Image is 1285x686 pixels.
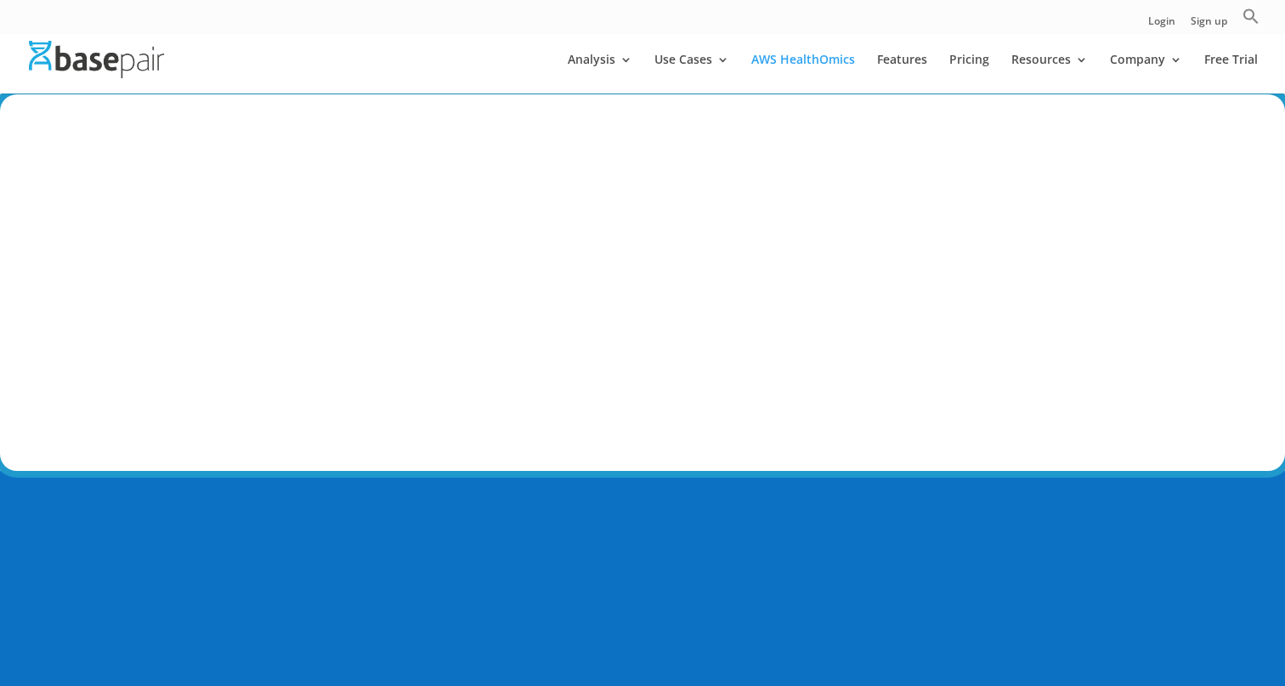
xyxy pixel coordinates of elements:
a: Search Icon Link [1243,8,1260,34]
a: Use Cases [654,54,729,94]
a: Sign up [1191,16,1227,34]
svg: Search [1243,8,1260,25]
img: Basepair [29,41,164,77]
a: Login [1148,16,1175,34]
a: Pricing [949,54,989,94]
a: AWS HealthOmics [751,54,855,94]
a: Resources [1011,54,1088,94]
a: Features [877,54,927,94]
a: Free Trial [1204,54,1258,94]
a: Company [1110,54,1182,94]
a: Analysis [568,54,632,94]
